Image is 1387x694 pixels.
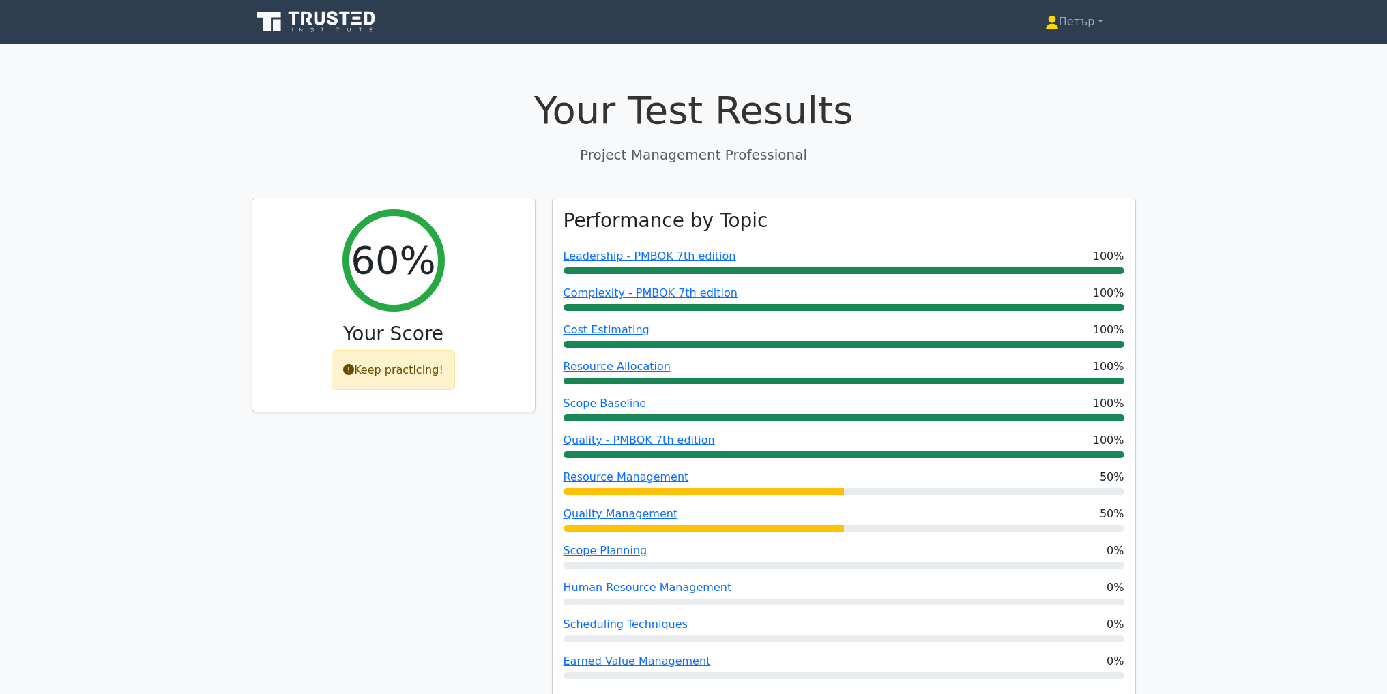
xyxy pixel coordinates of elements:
[564,397,647,410] a: Scope Baseline
[252,87,1136,133] h1: Your Test Results
[564,581,732,594] a: Human Resource Management
[1093,285,1124,301] span: 100%
[1093,432,1124,449] span: 100%
[564,507,678,520] a: Quality Management
[564,654,711,667] a: Earned Value Management
[1093,248,1124,265] span: 100%
[564,618,688,631] a: Scheduling Techniques
[1093,359,1124,375] span: 100%
[252,145,1136,165] p: Project Management Professional
[1012,8,1136,35] a: Петър
[263,322,524,346] h3: Your Score
[1093,322,1124,338] span: 100%
[1107,616,1124,633] span: 0%
[564,286,738,299] a: Complexity - PMBOK 7th edition
[1107,543,1124,559] span: 0%
[1100,506,1124,522] span: 50%
[564,544,647,557] a: Scope Planning
[564,323,649,336] a: Cost Estimating
[1107,653,1124,669] span: 0%
[1100,469,1124,485] span: 50%
[564,470,689,483] a: Resource Management
[1093,395,1124,412] span: 100%
[332,350,455,390] div: Keep practicing!
[564,360,671,373] a: Resource Allocation
[564,209,768,232] h3: Performance by Topic
[351,237,435,283] h2: 60%
[1107,579,1124,596] span: 0%
[564,434,715,447] a: Quality - PMBOK 7th edition
[564,250,736,262] a: Leadership - PMBOK 7th edition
